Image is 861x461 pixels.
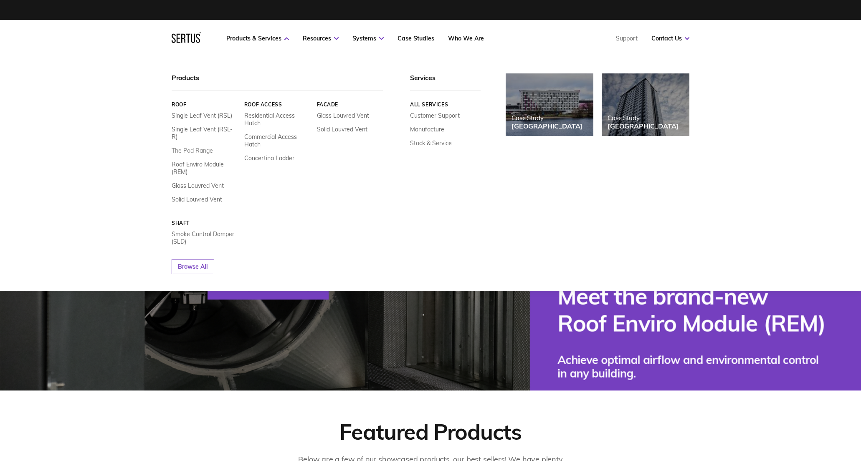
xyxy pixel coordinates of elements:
a: Customer Support [410,112,460,119]
a: All services [410,101,481,108]
a: Resources [303,35,339,42]
a: Solid Louvred Vent [317,126,367,133]
div: Services [410,73,481,91]
div: Featured Products [339,418,522,445]
a: Manufacture [410,126,444,133]
a: The Pod Range [172,147,213,154]
a: Roof Access [244,101,311,108]
a: Who We Are [448,35,484,42]
a: Shaft [172,220,238,226]
a: Case Study[GEOGRAPHIC_DATA] [506,73,593,136]
div: [GEOGRAPHIC_DATA] [608,122,679,130]
a: Single Leaf Vent (RSL) [172,112,232,119]
a: Contact Us [651,35,689,42]
a: Systems [352,35,384,42]
div: Case Study [608,114,679,122]
div: Products [172,73,383,91]
a: Single Leaf Vent (RSL-R) [172,126,238,141]
a: Glass Louvred Vent [172,182,224,189]
a: Case Studies [398,35,434,42]
div: Case Study [512,114,582,122]
a: Roof [172,101,238,108]
a: Products & Services [226,35,289,42]
a: Residential Access Hatch [244,112,311,127]
a: Smoke Control Damper (SLD) [172,230,238,245]
a: Solid Louvred Vent [172,196,222,203]
a: Roof Enviro Module (REM) [172,161,238,176]
a: Case Study[GEOGRAPHIC_DATA] [602,73,689,136]
div: [GEOGRAPHIC_DATA] [512,122,582,130]
a: Support [616,35,638,42]
a: Browse All [172,259,214,274]
a: Concertina Ladder [244,154,294,162]
a: Commercial Access Hatch [244,133,311,148]
a: Facade [317,101,383,108]
a: Stock & Service [410,139,452,147]
a: Glass Louvred Vent [317,112,369,119]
